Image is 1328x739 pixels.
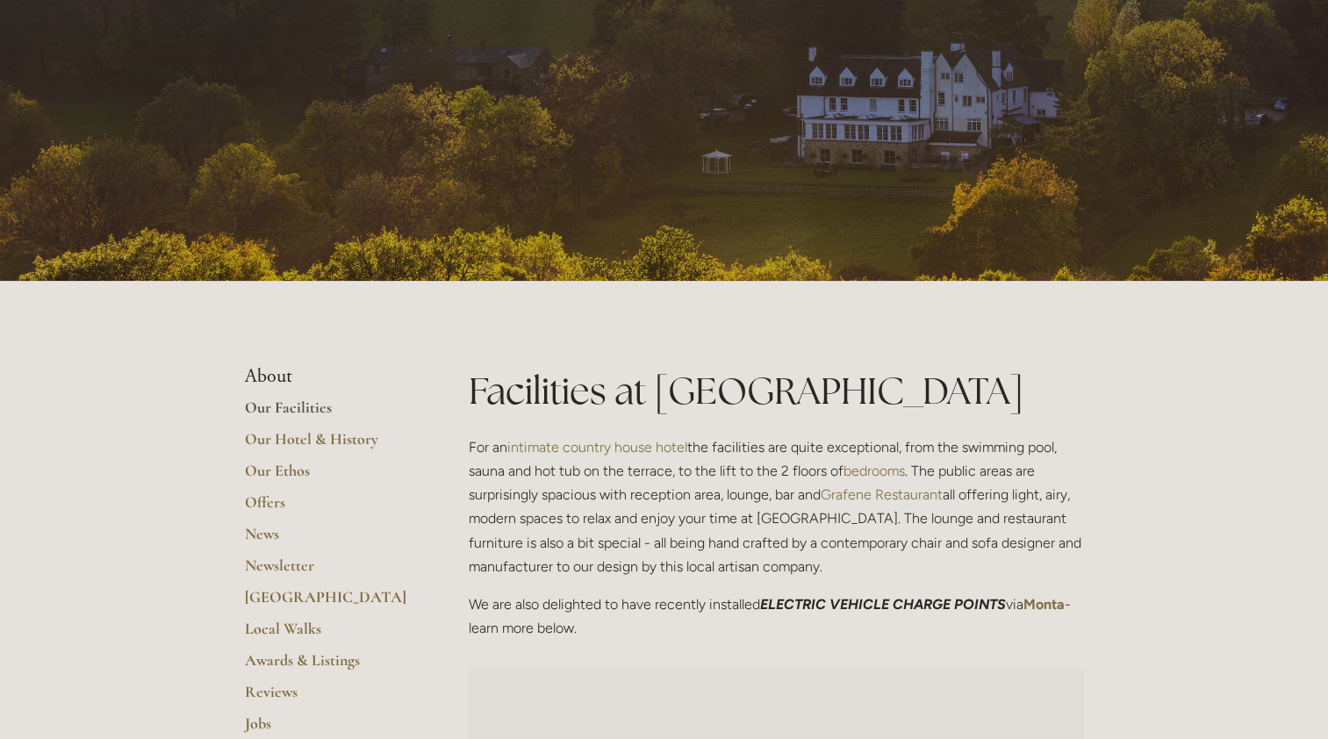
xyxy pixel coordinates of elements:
[507,439,687,456] a: intimate country house hotel
[245,556,413,587] a: Newsletter
[469,365,1084,417] h1: Facilities at [GEOGRAPHIC_DATA]
[843,463,905,479] a: bedrooms
[245,461,413,492] a: Our Ethos
[1023,596,1065,613] a: Monta
[245,682,413,714] a: Reviews
[245,398,413,429] a: Our Facilities
[245,587,413,619] a: [GEOGRAPHIC_DATA]
[245,429,413,461] a: Our Hotel & History
[245,524,413,556] a: News
[469,592,1084,640] p: We are also delighted to have recently installed via - learn more below.
[245,365,413,388] li: About
[245,650,413,682] a: Awards & Listings
[760,596,1006,613] em: ELECTRIC VEHICLE CHARGE POINTS
[469,435,1084,578] p: For an the facilities are quite exceptional, from the swimming pool, sauna and hot tub on the ter...
[245,492,413,524] a: Offers
[245,619,413,650] a: Local Walks
[821,486,943,503] a: Grafene Restaurant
